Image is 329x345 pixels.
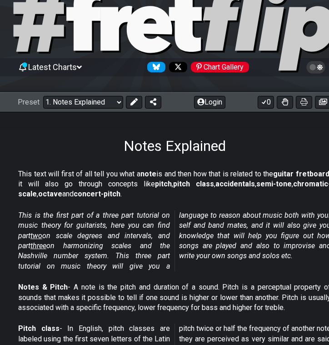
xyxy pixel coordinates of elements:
button: Print [296,96,312,109]
button: Toggle Dexterity for all fretkits [277,96,293,109]
span: two [30,231,42,240]
strong: concert-pitch [74,190,120,198]
a: Follow #fretflip at X [165,62,187,72]
strong: semi-tone [256,180,292,188]
strong: pitch [155,180,172,188]
strong: accidentals [215,180,255,188]
a: Follow #fretflip at Bluesky [144,62,165,72]
div: Chart Gallery [191,62,249,72]
select: Preset [43,96,123,109]
button: Share Preset [145,96,161,109]
span: Toggle light / dark theme [311,63,321,71]
strong: note [140,170,156,178]
span: Preset [18,98,40,106]
strong: Notes & Pitch [18,283,68,291]
span: Latest Charts [28,62,77,72]
button: Edit Preset [126,96,142,109]
button: Login [194,96,225,109]
strong: Pitch class [18,324,60,333]
a: #fretflip at Pinterest [187,62,249,72]
h1: Notes Explained [124,137,226,155]
span: three [30,241,46,250]
strong: octave [38,190,62,198]
button: 0 [258,96,274,109]
strong: pitch class [173,180,214,188]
